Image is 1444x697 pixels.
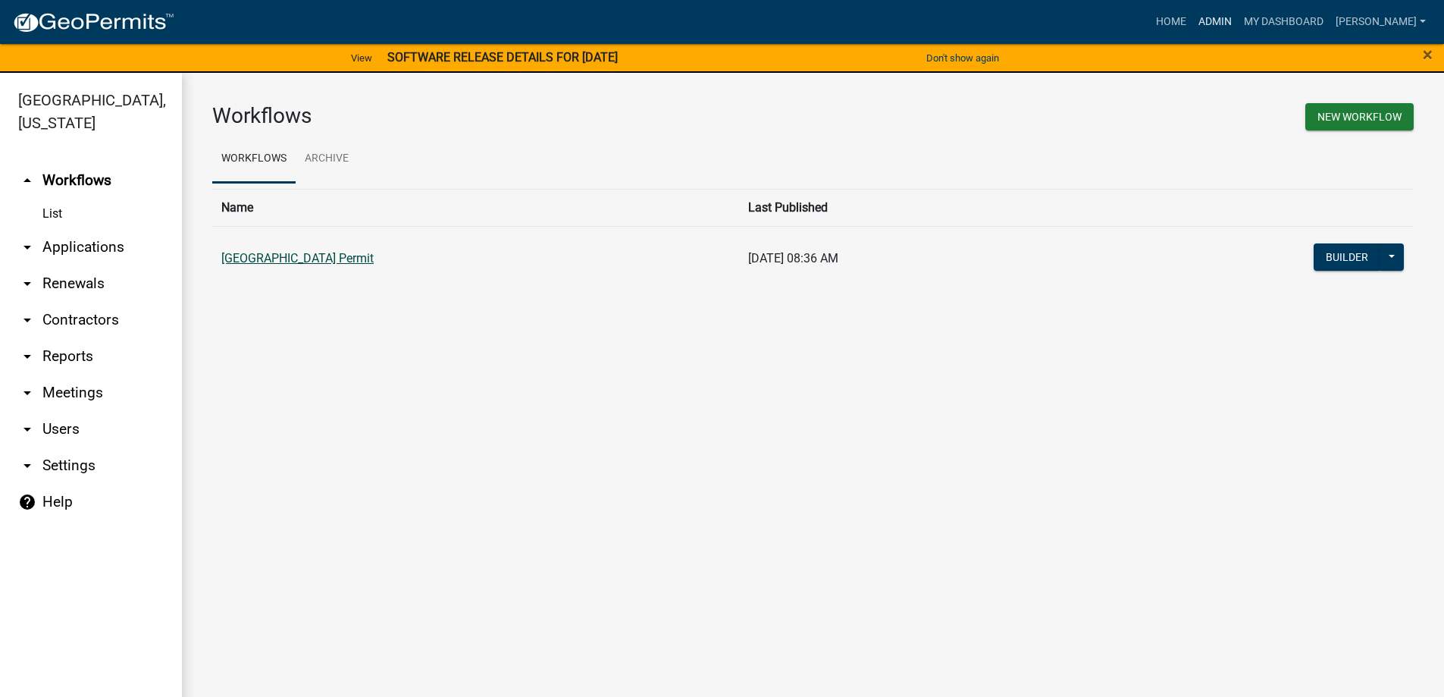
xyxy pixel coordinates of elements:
a: [PERSON_NAME] [1330,8,1432,36]
i: arrow_drop_up [18,171,36,190]
a: View [345,46,378,71]
a: [GEOGRAPHIC_DATA] Permit [221,251,374,265]
i: arrow_drop_down [18,347,36,366]
i: arrow_drop_down [18,420,36,438]
a: Admin [1192,8,1238,36]
th: Last Published [739,189,1074,226]
a: Archive [296,135,358,184]
i: arrow_drop_down [18,457,36,475]
strong: SOFTWARE RELEASE DETAILS FOR [DATE] [387,50,618,64]
button: Don't show again [920,46,1005,71]
button: Builder [1314,243,1380,271]
i: arrow_drop_down [18,384,36,402]
i: arrow_drop_down [18,238,36,256]
i: arrow_drop_down [18,311,36,329]
th: Name [212,189,739,226]
a: Workflows [212,135,296,184]
i: help [18,493,36,511]
i: arrow_drop_down [18,275,36,293]
button: Close [1423,46,1433,64]
span: × [1423,44,1433,65]
h3: Workflows [212,103,802,129]
a: Home [1150,8,1192,36]
button: New Workflow [1305,103,1414,130]
span: [DATE] 08:36 AM [748,251,838,265]
a: My Dashboard [1238,8,1330,36]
